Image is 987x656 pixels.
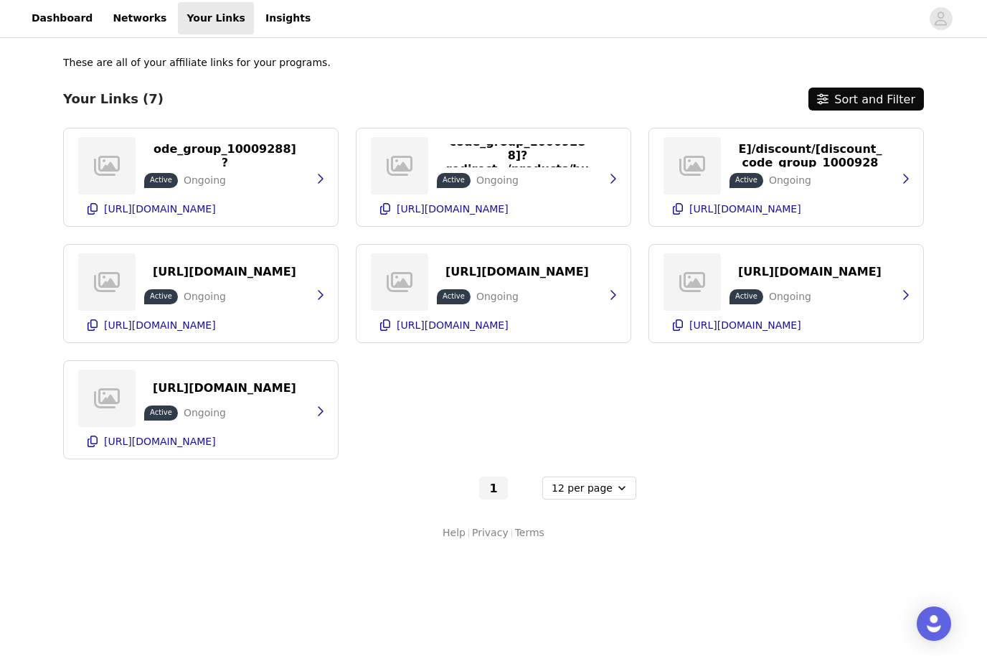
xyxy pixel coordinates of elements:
[144,145,306,168] button: http://[DOMAIN_NAME]/discount/[discount_code_group_10009288]?redirect=/products/butt-thigh-cream
[738,129,882,184] p: https://[DOMAIN_NAME]/discount/[discount_code_group_10009288]
[63,92,164,108] h3: Your Links (7)
[663,198,909,221] button: [URL][DOMAIN_NAME]
[729,261,890,284] button: [URL][DOMAIN_NAME]
[445,108,590,204] p: https://[DOMAIN_NAME]/discount/[discount_code_group_10009288]?redirect=/products/butt-thigh-cream...
[738,266,882,279] p: [URL][DOMAIN_NAME]
[397,320,509,332] p: [URL][DOMAIN_NAME]
[443,526,466,541] a: Help
[729,145,891,168] button: https://[DOMAIN_NAME]/discount/[discount_code_group_10009288]
[472,526,509,541] a: Privacy
[663,314,909,337] button: [URL][DOMAIN_NAME]
[63,56,331,71] p: These are all of your affiliate links for your programs.
[808,88,924,111] button: Sort and Filter
[445,266,589,279] p: [URL][DOMAIN_NAME]
[150,175,172,186] p: Active
[78,314,324,337] button: [URL][DOMAIN_NAME]
[769,290,811,305] p: Ongoing
[371,198,616,221] button: [URL][DOMAIN_NAME]
[23,3,101,35] a: Dashboard
[78,431,324,454] button: [URL][DOMAIN_NAME]
[153,382,296,395] p: [URL][DOMAIN_NAME]
[184,406,226,421] p: Ongoing
[934,8,948,31] div: avatar
[184,174,226,189] p: Ongoing
[437,145,598,168] button: https://[DOMAIN_NAME]/discount/[discount_code_group_10009288]?redirect=/products/butt-thigh-cream...
[397,204,509,215] p: [URL][DOMAIN_NAME]
[153,266,296,279] p: [URL][DOMAIN_NAME]
[150,408,172,418] p: Active
[371,314,616,337] button: [URL][DOMAIN_NAME]
[437,261,598,284] button: [URL][DOMAIN_NAME]
[104,204,216,215] p: [URL][DOMAIN_NAME]
[917,607,951,642] div: Open Intercom Messenger
[476,174,519,189] p: Ongoing
[443,291,465,302] p: Active
[443,175,465,186] p: Active
[735,175,757,186] p: Active
[735,291,757,302] p: Active
[153,116,297,197] p: http://[DOMAIN_NAME]/discount/[discount_code_group_10009288]?redirect=/products/butt-thigh-cream
[511,477,539,500] button: Go to next page
[689,320,801,332] p: [URL][DOMAIN_NAME]
[515,526,544,541] a: Terms
[769,174,811,189] p: Ongoing
[78,198,324,221] button: [URL][DOMAIN_NAME]
[150,291,172,302] p: Active
[104,320,216,332] p: [URL][DOMAIN_NAME]
[104,436,216,448] p: [URL][DOMAIN_NAME]
[144,261,305,284] button: [URL][DOMAIN_NAME]
[184,290,226,305] p: Ongoing
[257,3,319,35] a: Insights
[476,290,519,305] p: Ongoing
[689,204,801,215] p: [URL][DOMAIN_NAME]
[144,378,305,400] button: [URL][DOMAIN_NAME]
[479,477,508,500] button: Go To Page 1
[448,477,476,500] button: Go to previous page
[178,3,254,35] a: Your Links
[104,3,175,35] a: Networks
